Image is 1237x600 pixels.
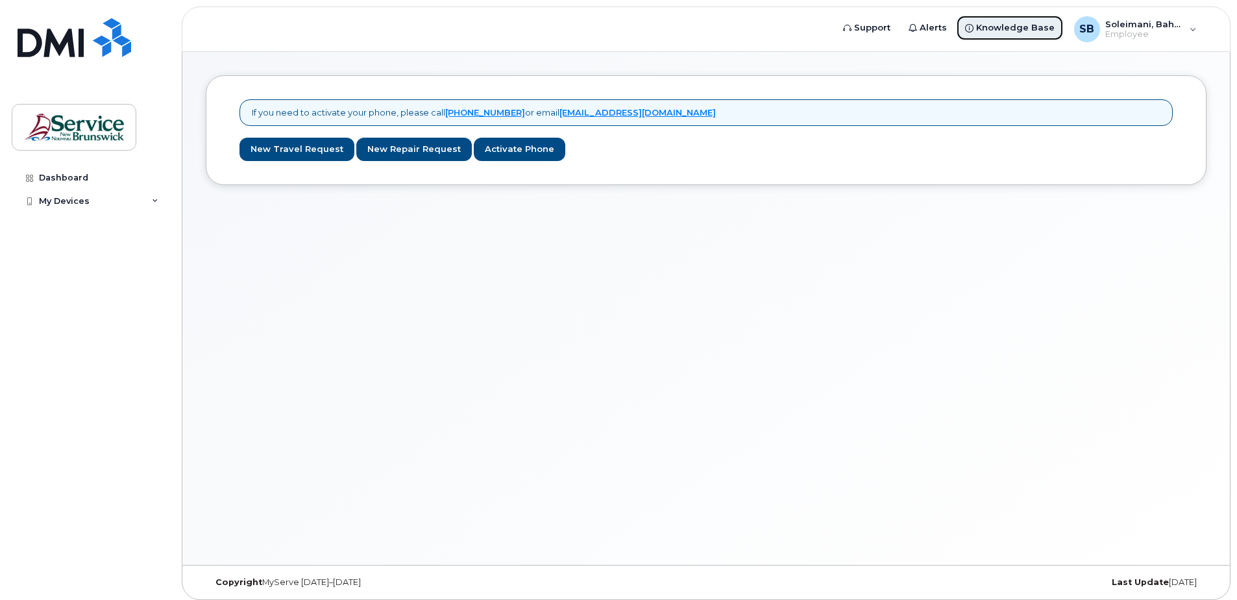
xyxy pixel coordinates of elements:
strong: Copyright [215,577,262,587]
div: [DATE] [873,577,1206,588]
a: [EMAIL_ADDRESS][DOMAIN_NAME] [559,107,716,118]
a: [PHONE_NUMBER] [445,107,525,118]
a: Activate Phone [474,138,565,162]
strong: Last Update [1112,577,1169,587]
p: If you need to activate your phone, please call or email [252,106,716,119]
a: New Travel Request [239,138,354,162]
div: MyServe [DATE]–[DATE] [206,577,539,588]
a: New Repair Request [356,138,472,162]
